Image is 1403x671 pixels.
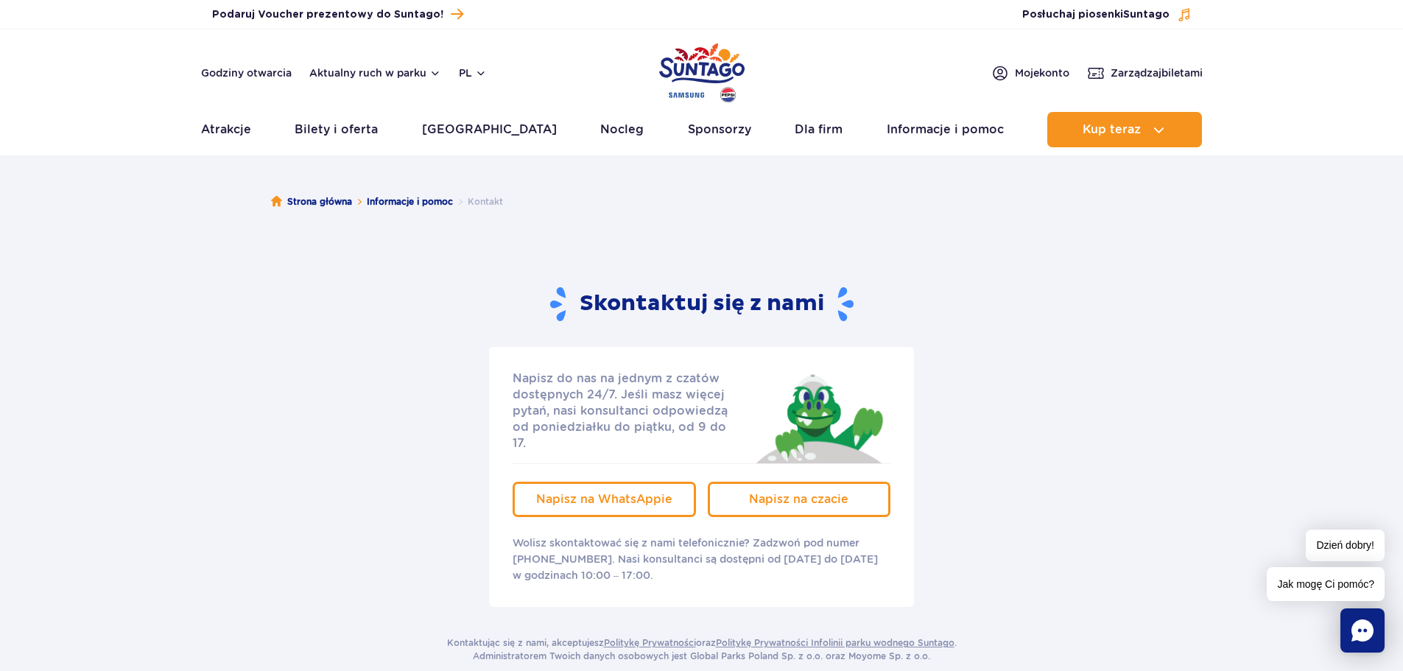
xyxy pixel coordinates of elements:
[795,112,843,147] a: Dla firm
[1340,608,1385,653] div: Chat
[688,112,751,147] a: Sponsorzy
[1015,66,1069,80] span: Moje konto
[536,492,672,506] span: Napisz na WhatsAppie
[422,112,557,147] a: [GEOGRAPHIC_DATA]
[716,637,954,648] a: Politykę Prywatności Infolinii parku wodnego Suntago
[1267,567,1385,601] span: Jak mogę Ci pomóc?
[513,535,890,583] p: Wolisz skontaktować się z nami telefonicznie? Zadzwoń pod numer [PHONE_NUMBER]. Nasi konsultanci ...
[513,370,742,452] p: Napisz do nas na jednym z czatów dostępnych 24/7. Jeśli masz więcej pytań, nasi konsultanci odpow...
[309,67,441,79] button: Aktualny ruch w parku
[212,7,443,22] span: Podaruj Voucher prezentowy do Suntago!
[1087,64,1203,82] a: Zarządzajbiletami
[747,370,890,463] img: Jay
[1022,7,1170,22] span: Posłuchaj piosenki
[600,112,644,147] a: Nocleg
[1083,123,1141,136] span: Kup teraz
[659,37,745,105] a: Park of Poland
[708,482,891,517] a: Napisz na czacie
[201,66,292,80] a: Godziny otwarcia
[447,636,957,663] p: Kontaktując się z nami, akceptujesz oraz . Administratorem Twoich danych osobowych jest Global Pa...
[1306,530,1385,561] span: Dzień dobry!
[887,112,1004,147] a: Informacje i pomoc
[459,66,487,80] button: pl
[201,112,251,147] a: Atrakcje
[749,492,848,506] span: Napisz na czacie
[271,194,352,209] a: Strona główna
[550,286,854,323] h2: Skontaktuj się z nami
[1022,7,1192,22] button: Posłuchaj piosenkiSuntago
[1123,10,1170,20] span: Suntago
[295,112,378,147] a: Bilety i oferta
[1111,66,1203,80] span: Zarządzaj biletami
[604,637,696,648] a: Politykę Prywatności
[453,194,503,209] li: Kontakt
[991,64,1069,82] a: Mojekonto
[513,482,696,517] a: Napisz na WhatsAppie
[367,194,453,209] a: Informacje i pomoc
[1047,112,1202,147] button: Kup teraz
[212,4,463,24] a: Podaruj Voucher prezentowy do Suntago!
